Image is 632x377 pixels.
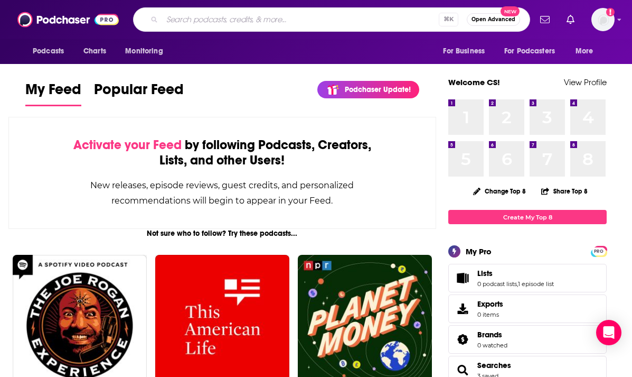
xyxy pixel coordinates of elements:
[477,342,507,349] a: 0 watched
[592,247,605,255] a: PRO
[591,8,615,31] span: Logged in as collectedstrategies
[452,301,473,316] span: Exports
[448,77,500,87] a: Welcome CS!
[448,210,607,224] a: Create My Top 8
[591,8,615,31] img: User Profile
[606,8,615,16] svg: Add a profile image
[564,77,607,87] a: View Profile
[452,271,473,286] a: Lists
[133,7,530,32] div: Search podcasts, credits, & more...
[25,80,81,106] a: My Feed
[477,361,511,370] a: Searches
[517,280,518,288] span: ,
[536,11,554,29] a: Show notifications dropdown
[504,44,555,59] span: For Podcasters
[477,311,503,318] span: 0 items
[8,229,436,238] div: Not sure who to follow? Try these podcasts...
[62,137,383,168] div: by following Podcasts, Creators, Lists, and other Users!
[591,8,615,31] button: Show profile menu
[501,6,520,16] span: New
[439,13,458,26] span: ⌘ K
[125,44,163,59] span: Monitoring
[73,137,182,153] span: Activate your Feed
[596,320,621,345] div: Open Intercom Messenger
[477,330,502,339] span: Brands
[448,295,607,323] a: Exports
[17,10,119,30] img: Podchaser - Follow, Share and Rate Podcasts
[118,41,176,61] button: open menu
[345,85,411,94] p: Podchaser Update!
[477,299,503,309] span: Exports
[62,178,383,208] div: New releases, episode reviews, guest credits, and personalized recommendations will begin to appe...
[471,17,515,22] span: Open Advanced
[452,332,473,347] a: Brands
[94,80,184,105] span: Popular Feed
[497,41,570,61] button: open menu
[33,44,64,59] span: Podcasts
[467,13,520,26] button: Open AdvancedNew
[25,41,78,61] button: open menu
[448,325,607,354] span: Brands
[162,11,439,28] input: Search podcasts, credits, & more...
[541,181,588,201] button: Share Top 8
[436,41,498,61] button: open menu
[477,269,493,278] span: Lists
[77,41,112,61] a: Charts
[477,269,554,278] a: Lists
[562,11,579,29] a: Show notifications dropdown
[83,44,106,59] span: Charts
[576,44,593,59] span: More
[448,264,607,292] span: Lists
[466,246,492,256] div: My Pro
[25,80,81,105] span: My Feed
[477,280,517,288] a: 0 podcast lists
[94,80,184,106] a: Popular Feed
[518,280,554,288] a: 1 episode list
[443,44,485,59] span: For Business
[568,41,607,61] button: open menu
[477,330,507,339] a: Brands
[467,185,532,198] button: Change Top 8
